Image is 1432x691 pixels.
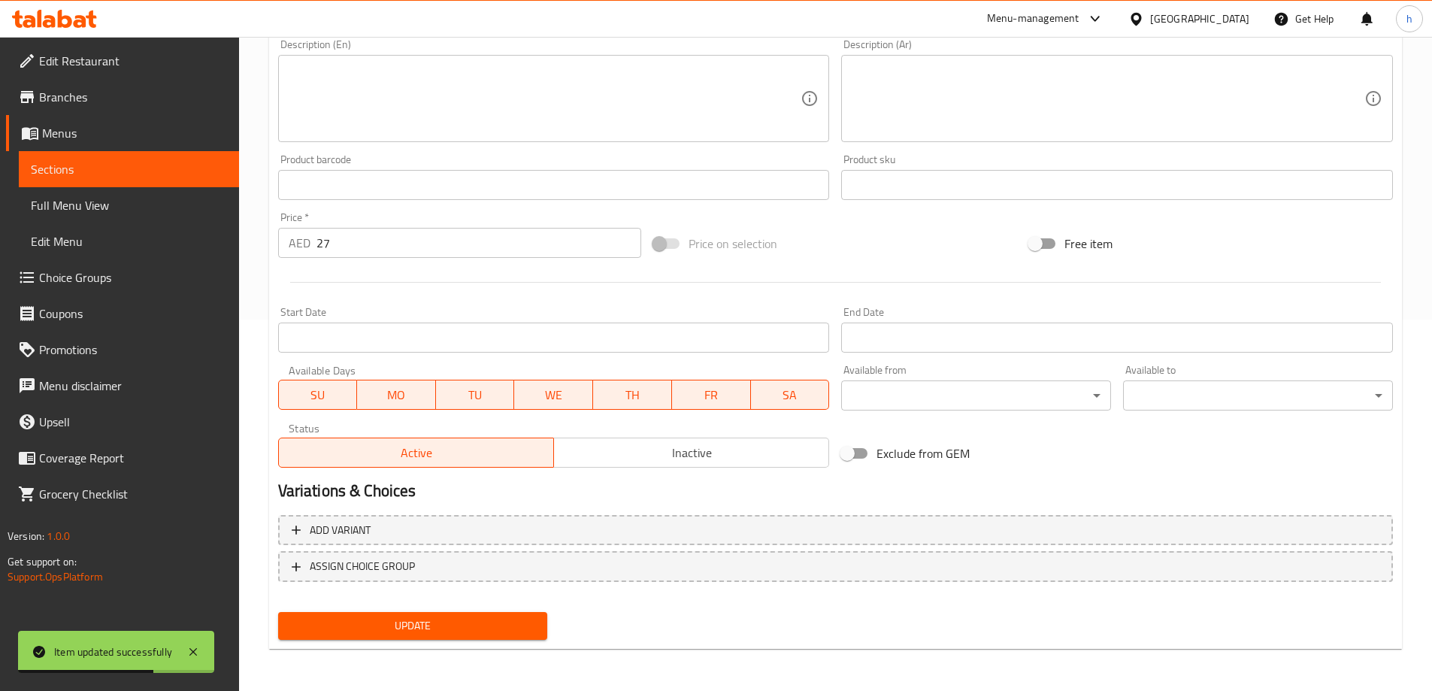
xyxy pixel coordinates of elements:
a: Upsell [6,404,239,440]
a: Branches [6,79,239,115]
span: TH [599,384,666,406]
span: Menu disclaimer [39,377,227,395]
span: Promotions [39,341,227,359]
span: Upsell [39,413,227,431]
button: TH [593,380,672,410]
input: Please enter product barcode [278,170,830,200]
a: Menu disclaimer [6,368,239,404]
div: ​ [1123,380,1393,411]
p: AED [289,234,310,252]
span: Inactive [560,442,823,464]
span: Coverage Report [39,449,227,467]
button: SU [278,380,358,410]
a: Choice Groups [6,259,239,295]
div: ​ [841,380,1111,411]
button: Active [278,438,554,468]
span: MO [363,384,430,406]
span: Choice Groups [39,268,227,286]
a: Edit Menu [19,223,239,259]
div: [GEOGRAPHIC_DATA] [1150,11,1249,27]
span: 1.0.0 [47,526,70,546]
button: WE [514,380,593,410]
div: Item updated successfully [54,644,172,660]
button: MO [357,380,436,410]
input: Please enter product sku [841,170,1393,200]
a: Sections [19,151,239,187]
button: Add variant [278,515,1393,546]
a: Coupons [6,295,239,332]
span: Active [285,442,548,464]
button: SA [751,380,830,410]
a: Coverage Report [6,440,239,476]
span: Menus [42,124,227,142]
span: Add variant [310,521,371,540]
a: Edit Restaurant [6,43,239,79]
span: Free item [1064,235,1113,253]
button: TU [436,380,515,410]
button: ASSIGN CHOICE GROUP [278,551,1393,582]
a: Full Menu View [19,187,239,223]
span: SA [757,384,824,406]
h2: Variations & Choices [278,480,1393,502]
span: Grocery Checklist [39,485,227,503]
a: Support.OpsPlatform [8,567,103,586]
span: Edit Menu [31,232,227,250]
div: Menu-management [987,10,1079,28]
span: Branches [39,88,227,106]
span: Price on selection [689,235,777,253]
button: FR [672,380,751,410]
a: Menus [6,115,239,151]
span: Full Menu View [31,196,227,214]
span: Coupons [39,305,227,323]
input: Please enter price [316,228,642,258]
span: WE [520,384,587,406]
button: Update [278,612,548,640]
span: Update [290,617,536,635]
a: Grocery Checklist [6,476,239,512]
span: ASSIGN CHOICE GROUP [310,557,415,576]
span: Sections [31,160,227,178]
span: Version: [8,526,44,546]
span: SU [285,384,352,406]
span: Get support on: [8,552,77,571]
button: Inactive [553,438,829,468]
span: Edit Restaurant [39,52,227,70]
span: FR [678,384,745,406]
a: Promotions [6,332,239,368]
span: h [1406,11,1412,27]
span: Exclude from GEM [876,444,970,462]
span: TU [442,384,509,406]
